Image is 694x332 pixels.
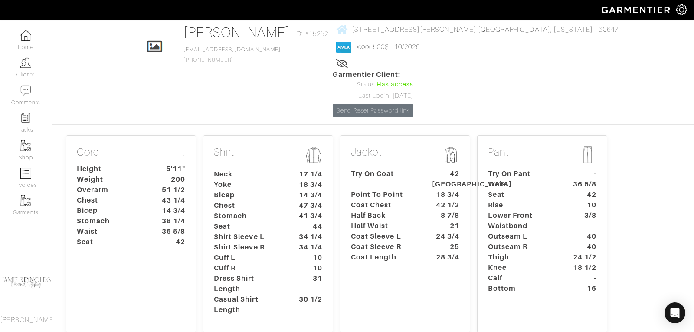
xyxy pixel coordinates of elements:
dt: Try On Coat [344,169,426,189]
dt: Yoke [207,179,288,190]
dt: 18 1/2 [563,262,603,273]
div: Last Login: [DATE] [333,91,413,101]
dt: 21 [426,221,466,231]
dt: Overarm [70,185,151,195]
dt: 38 1/4 [151,216,192,226]
dt: 34 1/4 [288,242,329,252]
span: [PHONE_NUMBER] [183,46,281,63]
dt: 34 1/4 [288,232,329,242]
dt: Height [70,164,151,174]
p: Shirt [214,146,322,166]
dt: Weight [70,174,151,185]
dt: 24 1/2 [563,252,603,262]
img: orders-icon-0abe47150d42831381b5fb84f609e132dff9fe21cb692f30cb5eec754e2cba89.png [20,168,31,179]
a: xxxx-5008 - 10/2026 [357,43,420,51]
dt: Chest [207,200,288,211]
span: [STREET_ADDRESS][PERSON_NAME] [GEOGRAPHIC_DATA], [US_STATE] - 60647 [352,26,618,33]
dt: Coat Chest [344,200,426,210]
dt: Lower Front Waistband [481,210,563,231]
dt: - [563,273,603,283]
dt: Shirt Sleeve R [207,242,288,252]
span: ID: #15252 [295,29,328,39]
dt: 10 [288,252,329,263]
dt: Thigh [481,252,563,262]
dt: Waist [70,226,151,237]
dt: 42 1/2 [426,200,466,210]
dt: Half Waist [344,221,426,231]
dt: 10 [563,200,603,210]
dt: 17 1/4 [288,169,329,179]
p: Core [77,146,185,160]
img: garments-icon-b7da505a4dc4fd61783c78ac3ca0ef83fa9d6f193b1c9dc38574b1d14d53ca28.png [20,195,31,206]
p: Pant [488,146,596,165]
img: clients-icon-6bae9207a08558b7cb47a8932f037763ab4055f8c8b6bfacd5dc20c3e0201464.png [20,57,31,68]
img: msmt-shirt-icon-3af304f0b202ec9cb0a26b9503a50981a6fda5c95ab5ec1cadae0dbe11e5085a.png [305,146,322,164]
dt: Shirt Sleeve L [207,232,288,242]
dt: Bicep [70,206,151,216]
img: comment-icon-a0a6a9ef722e966f86d9cbdc48e553b5cf19dbc54f86b18d962a5391bc8f6eb6.png [20,85,31,96]
dt: 51 1/2 [151,185,192,195]
dt: 43 1/4 [151,195,192,206]
dt: Coat Length [344,252,426,262]
dt: - [563,169,603,179]
dt: Coat Sleeve L [344,231,426,242]
dt: Seat [481,189,563,200]
dt: Bottom [481,283,563,294]
p: Jacket [351,146,459,165]
dt: Cuff L [207,252,288,263]
img: msmt-jacket-icon-80010867aa4725b62b9a09ffa5103b2b3040b5cb37876859cbf8e78a4e2258a7.png [442,146,459,163]
img: garmentier-logo-header-white-b43fb05a5012e4ada735d5af1a66efaba907eab6374d6393d1fbf88cb4ef424d.png [597,2,676,17]
img: msmt-pant-icon-b5f0be45518e7579186d657110a8042fb0a286fe15c7a31f2bf2767143a10412.png [579,146,596,163]
a: … [181,146,185,159]
dt: Bicep [207,190,288,200]
dt: Coat Sleeve R [344,242,426,252]
dt: Chest [70,195,151,206]
dt: 41 3/4 [288,211,329,221]
dt: 42 [151,237,192,247]
dt: 14 3/4 [151,206,192,216]
dt: Outseam L [481,231,563,242]
dt: 5'11" [151,164,192,174]
dt: Outseam R [481,242,563,252]
dt: 47 3/4 [288,200,329,211]
dt: 25 [426,242,466,252]
dt: Seat [207,221,288,232]
span: Garmentier Client: [333,70,413,80]
dt: Try On Pant [481,169,563,179]
dt: 30 1/2 [288,294,329,315]
dt: Point To Point [344,189,426,200]
dt: Waist [481,179,563,189]
dt: 3/8 [563,210,603,231]
dt: 42 [GEOGRAPHIC_DATA] [426,169,466,189]
dt: 36 5/8 [563,179,603,189]
a: Send Reset Password link [333,104,413,117]
dt: Half Back [344,210,426,221]
dt: 18 3/4 [288,179,329,190]
dt: 44 [288,221,329,232]
dt: Neck [207,169,288,179]
span: Has access [376,80,414,90]
a: [PERSON_NAME] [183,24,291,40]
dt: Seat [70,237,151,247]
a: [EMAIL_ADDRESS][DOMAIN_NAME] [183,46,281,53]
img: dashboard-icon-dbcd8f5a0b271acd01030246c82b418ddd0df26cd7fceb0bd07c9910d44c42f6.png [20,30,31,41]
dt: Rise [481,200,563,210]
dt: Stomach [207,211,288,221]
div: Status: [333,80,413,90]
dt: 42 [563,189,603,200]
dt: Dress Shirt Length [207,273,288,294]
dt: 36 5/8 [151,226,192,237]
dt: 10 [288,263,329,273]
img: garments-icon-b7da505a4dc4fd61783c78ac3ca0ef83fa9d6f193b1c9dc38574b1d14d53ca28.png [20,140,31,151]
dt: Casual Shirt Length [207,294,288,315]
img: reminder-icon-8004d30b9f0a5d33ae49ab947aed9ed385cf756f9e5892f1edd6e32f2345188e.png [20,113,31,123]
dt: Calf [481,273,563,283]
dt: 31 [288,273,329,294]
dt: 16 [563,283,603,294]
div: Open Intercom Messenger [665,302,685,323]
dt: 14 3/4 [288,190,329,200]
dt: Cuff R [207,263,288,273]
dt: 40 [563,231,603,242]
img: gear-icon-white-bd11855cb880d31180b6d7d6211b90ccbf57a29d726f0c71d8c61bd08dd39cc2.png [676,4,687,15]
dt: Stomach [70,216,151,226]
